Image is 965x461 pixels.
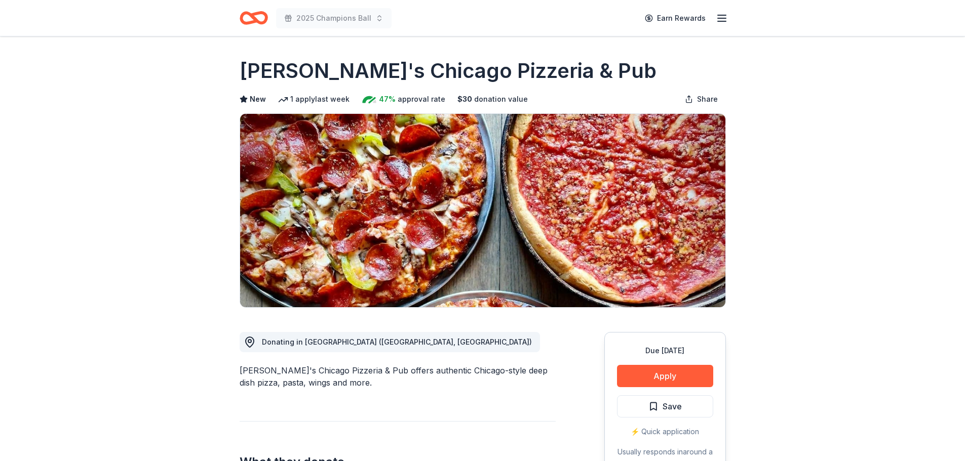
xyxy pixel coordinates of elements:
div: Due [DATE] [617,345,713,357]
span: 47% [379,93,396,105]
span: approval rate [398,93,445,105]
span: $ 30 [457,93,472,105]
span: New [250,93,266,105]
span: Save [663,400,682,413]
span: donation value [474,93,528,105]
a: Earn Rewards [639,9,712,27]
span: 2025 Champions Ball [296,12,371,24]
img: Image for Georgio's Chicago Pizzeria & Pub [240,114,725,307]
button: 2025 Champions Ball [276,8,392,28]
button: Save [617,395,713,417]
button: Apply [617,365,713,387]
button: Share [677,89,726,109]
div: [PERSON_NAME]'s Chicago Pizzeria & Pub offers authentic Chicago-style deep dish pizza, pasta, win... [240,364,556,389]
div: 1 apply last week [278,93,350,105]
span: Donating in [GEOGRAPHIC_DATA] ([GEOGRAPHIC_DATA], [GEOGRAPHIC_DATA]) [262,338,532,346]
a: Home [240,6,268,30]
span: Share [697,93,718,105]
div: ⚡️ Quick application [617,426,713,438]
h1: [PERSON_NAME]'s Chicago Pizzeria & Pub [240,57,657,85]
